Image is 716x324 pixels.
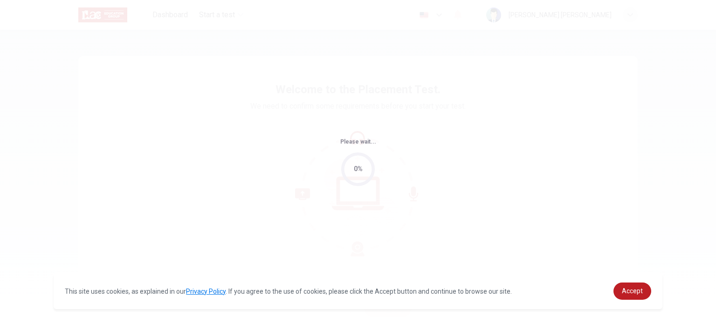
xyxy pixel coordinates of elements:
[340,138,376,145] span: Please wait...
[622,287,643,295] span: Accept
[54,273,662,309] div: cookieconsent
[65,288,512,295] span: This site uses cookies, as explained in our . If you agree to the use of cookies, please click th...
[354,164,363,174] div: 0%
[613,283,651,300] a: dismiss cookie message
[186,288,226,295] a: Privacy Policy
